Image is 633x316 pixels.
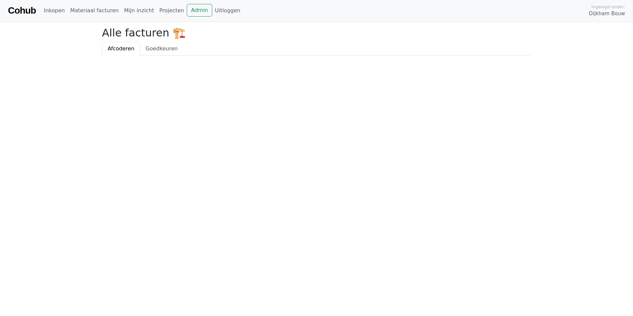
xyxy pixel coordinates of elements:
[591,4,625,10] span: Ingelogd onder:
[108,45,134,52] span: Afcoderen
[146,45,178,52] span: Goedkeuren
[102,26,531,39] h2: Alle facturen 🏗️
[140,42,183,56] a: Goedkeuren
[589,10,625,18] span: Dijkham Bouw
[157,4,187,17] a: Projecten
[212,4,243,17] a: Uitloggen
[41,4,67,17] a: Inkopen
[8,3,36,19] a: Cohub
[122,4,157,17] a: Mijn inzicht
[102,42,140,56] a: Afcoderen
[68,4,122,17] a: Materiaal facturen
[187,4,212,17] a: Admin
